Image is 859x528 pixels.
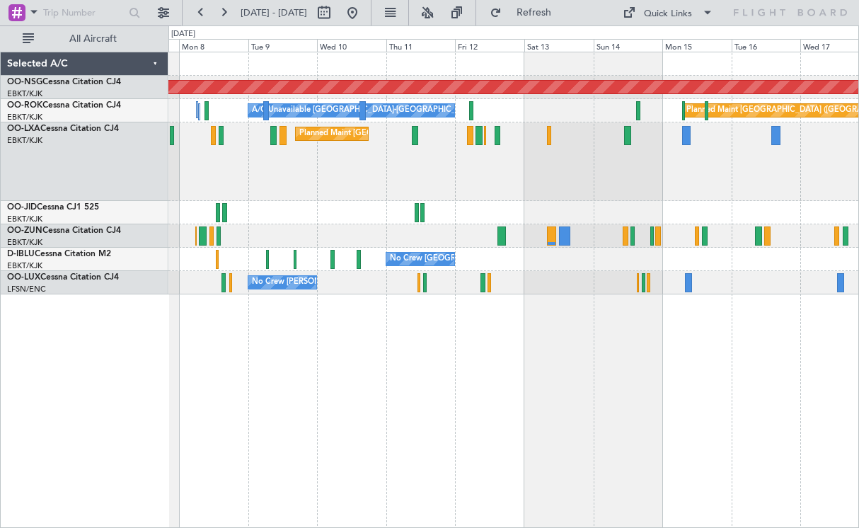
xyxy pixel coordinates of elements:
div: Sun 14 [594,39,663,52]
div: Quick Links [644,7,692,21]
a: OO-JIDCessna CJ1 525 [7,203,99,212]
div: A/C Unavailable [GEOGRAPHIC_DATA]-[GEOGRAPHIC_DATA] [252,100,478,121]
div: Tue 16 [732,39,801,52]
div: [DATE] [171,28,195,40]
span: [DATE] - [DATE] [241,6,307,19]
span: Refresh [505,8,564,18]
a: EBKT/KJK [7,260,42,271]
button: Refresh [483,1,568,24]
div: Sat 13 [524,39,594,52]
div: Thu 11 [386,39,456,52]
span: OO-JID [7,203,37,212]
a: OO-ZUNCessna Citation CJ4 [7,226,121,235]
span: OO-ROK [7,101,42,110]
div: Mon 8 [179,39,248,52]
a: EBKT/KJK [7,112,42,122]
a: LFSN/ENC [7,284,46,294]
span: OO-LUX [7,273,40,282]
a: OO-NSGCessna Citation CJ4 [7,78,121,86]
input: Trip Number [43,2,125,23]
a: OO-ROKCessna Citation CJ4 [7,101,121,110]
div: Tue 9 [248,39,318,52]
a: EBKT/KJK [7,214,42,224]
span: OO-ZUN [7,226,42,235]
a: OO-LXACessna Citation CJ4 [7,125,119,133]
a: OO-LUXCessna Citation CJ4 [7,273,119,282]
span: OO-LXA [7,125,40,133]
span: OO-NSG [7,78,42,86]
div: No Crew [GEOGRAPHIC_DATA] ([GEOGRAPHIC_DATA] National) [390,248,627,270]
a: EBKT/KJK [7,237,42,248]
span: D-IBLU [7,250,35,258]
div: Wed 10 [317,39,386,52]
div: No Crew [PERSON_NAME] ([PERSON_NAME]) [252,272,422,293]
a: EBKT/KJK [7,135,42,146]
div: Mon 15 [662,39,732,52]
button: All Aircraft [16,28,154,50]
span: All Aircraft [37,34,149,44]
div: Planned Maint [GEOGRAPHIC_DATA] ([GEOGRAPHIC_DATA] National) [299,123,555,144]
button: Quick Links [616,1,720,24]
a: D-IBLUCessna Citation M2 [7,250,111,258]
div: Fri 12 [455,39,524,52]
a: EBKT/KJK [7,88,42,99]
